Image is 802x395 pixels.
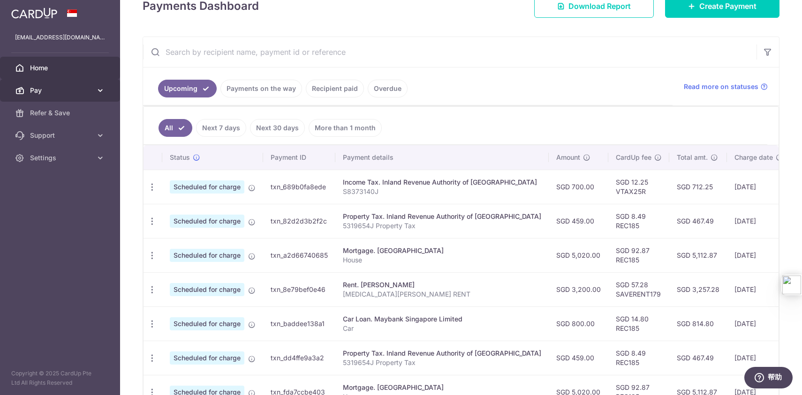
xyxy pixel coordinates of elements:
td: SGD 92.87 REC185 [608,238,669,272]
iframe: 打开一个小组件，您可以在其中找到更多信息 [744,367,793,390]
span: Home [30,63,92,73]
span: Download Report [568,0,631,12]
p: S8373140J [343,187,541,196]
td: SGD 3,200.00 [549,272,608,306]
td: [DATE] [727,238,791,272]
td: SGD 3,257.28 [669,272,727,306]
th: Payment details [335,145,549,170]
span: Scheduled for charge [170,317,244,330]
span: Scheduled for charge [170,215,244,228]
span: Scheduled for charge [170,283,244,296]
td: SGD 14.80 REC185 [608,306,669,341]
span: Scheduled for charge [170,351,244,365]
span: Total amt. [677,153,708,162]
td: SGD 5,112.87 [669,238,727,272]
span: Status [170,153,190,162]
span: Pay [30,86,92,95]
span: Amount [556,153,580,162]
td: SGD 5,020.00 [549,238,608,272]
td: SGD 814.80 [669,306,727,341]
td: [DATE] [727,272,791,306]
span: Create Payment [699,0,757,12]
span: Read more on statuses [684,82,758,91]
td: [DATE] [727,204,791,238]
td: SGD 467.49 [669,204,727,238]
p: 5319654J Property Tax [343,358,541,367]
td: txn_dd4ffe9a3a2 [263,341,335,375]
span: Charge date [734,153,773,162]
p: 5319654J Property Tax [343,221,541,231]
a: Payments on the way [220,80,302,97]
td: txn_8e79bef0e46 [263,272,335,306]
td: [DATE] [727,170,791,204]
td: SGD 700.00 [549,170,608,204]
td: SGD 800.00 [549,306,608,341]
input: Search by recipient name, payment id or reference [143,37,757,67]
td: txn_82d2d3b2f2c [263,204,335,238]
a: Next 7 days [196,119,246,137]
a: All [159,119,192,137]
a: Overdue [368,80,408,97]
div: Income Tax. Inland Revenue Authority of [GEOGRAPHIC_DATA] [343,178,541,187]
span: Scheduled for charge [170,249,244,262]
p: [MEDICAL_DATA][PERSON_NAME] RENT [343,290,541,299]
td: [DATE] [727,306,791,341]
div: Mortgage. [GEOGRAPHIC_DATA] [343,383,541,392]
a: Read more on statuses [684,82,768,91]
td: [DATE] [727,341,791,375]
td: txn_baddee138a1 [263,306,335,341]
a: More than 1 month [309,119,382,137]
span: Settings [30,153,92,163]
p: House [343,255,541,265]
td: SGD 8.49 REC185 [608,341,669,375]
a: Next 30 days [250,119,305,137]
td: SGD 459.00 [549,204,608,238]
span: Refer & Save [30,108,92,118]
td: SGD 467.49 [669,341,727,375]
div: Mortgage. [GEOGRAPHIC_DATA] [343,246,541,255]
td: SGD 8.49 REC185 [608,204,669,238]
div: Property Tax. Inland Revenue Authority of [GEOGRAPHIC_DATA] [343,349,541,358]
span: Support [30,131,92,140]
td: txn_689b0fa8ede [263,170,335,204]
td: SGD 57.28 SAVERENT179 [608,272,669,306]
td: txn_a2d66740685 [263,238,335,272]
p: [EMAIL_ADDRESS][DOMAIN_NAME] [15,33,105,42]
td: SGD 712.25 [669,170,727,204]
div: Car Loan. Maybank Singapore Limited [343,314,541,324]
img: CardUp [11,7,57,19]
th: Payment ID [263,145,335,170]
td: SGD 12.25 VTAX25R [608,170,669,204]
span: Scheduled for charge [170,180,244,194]
div: Property Tax. Inland Revenue Authority of [GEOGRAPHIC_DATA] [343,212,541,221]
p: Car [343,324,541,333]
span: CardUp fee [616,153,651,162]
a: Recipient paid [306,80,364,97]
a: Upcoming [158,80,217,97]
div: Rent. [PERSON_NAME] [343,280,541,290]
td: SGD 459.00 [549,341,608,375]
